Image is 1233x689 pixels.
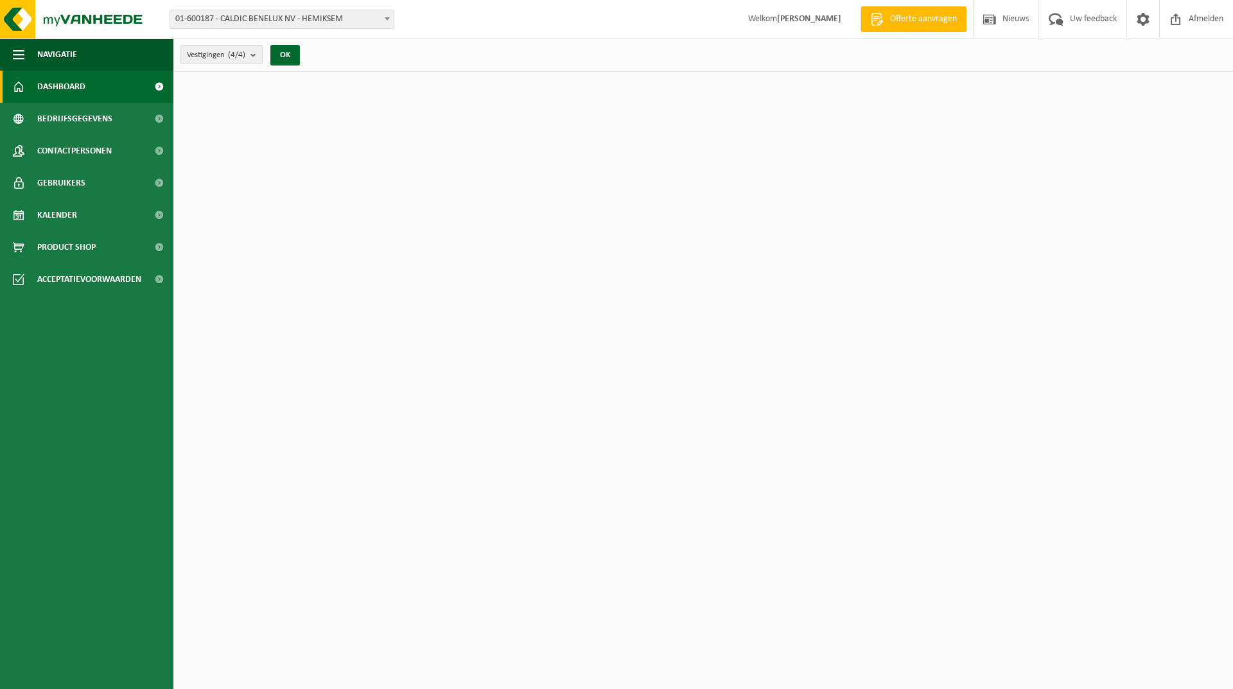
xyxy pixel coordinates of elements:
[187,46,245,65] span: Vestigingen
[37,71,85,103] span: Dashboard
[37,231,96,263] span: Product Shop
[170,10,394,28] span: 01-600187 - CALDIC BENELUX NV - HEMIKSEM
[37,39,77,71] span: Navigatie
[37,103,112,135] span: Bedrijfsgegevens
[37,199,77,231] span: Kalender
[887,13,960,26] span: Offerte aanvragen
[777,14,841,24] strong: [PERSON_NAME]
[861,6,966,32] a: Offerte aanvragen
[170,10,394,29] span: 01-600187 - CALDIC BENELUX NV - HEMIKSEM
[37,167,85,199] span: Gebruikers
[37,263,141,295] span: Acceptatievoorwaarden
[270,45,300,65] button: OK
[228,51,245,59] count: (4/4)
[37,135,112,167] span: Contactpersonen
[180,45,263,64] button: Vestigingen(4/4)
